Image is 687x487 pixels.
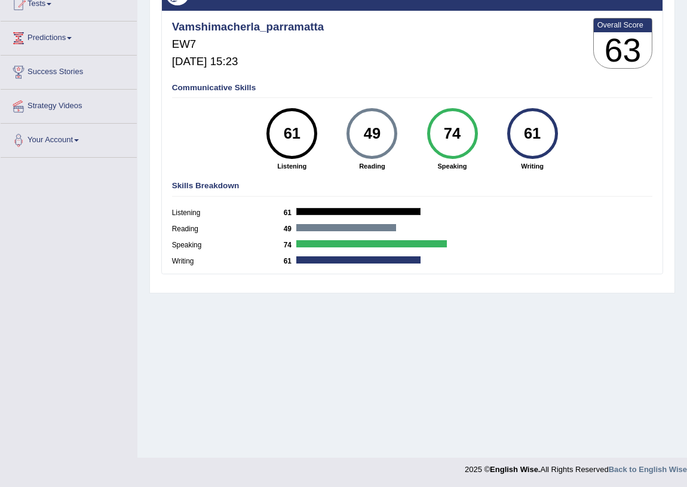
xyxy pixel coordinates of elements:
label: Speaking [172,240,284,251]
b: 74 [284,241,297,249]
label: Reading [172,224,284,235]
strong: Listening [257,161,327,171]
b: 61 [284,257,297,265]
div: 61 [514,112,551,155]
strong: Writing [498,161,568,171]
h4: Vamshimacherla_parramatta [172,21,324,33]
a: Strategy Videos [1,90,137,120]
div: 61 [274,112,311,155]
div: 74 [434,112,471,155]
h5: [DATE] 15:23 [172,56,324,68]
h5: EW7 [172,38,324,51]
label: Writing [172,256,284,267]
strong: English Wise. [490,465,540,474]
h4: Skills Breakdown [172,182,653,191]
b: 49 [284,225,297,233]
h4: Communicative Skills [172,84,653,93]
a: Your Account [1,124,137,154]
strong: Reading [337,161,407,171]
strong: Speaking [417,161,487,171]
div: 49 [354,112,391,155]
div: 2025 © All Rights Reserved [465,458,687,475]
label: Listening [172,208,284,219]
h3: 63 [594,32,652,69]
b: Overall Score [597,20,649,29]
a: Back to English Wise [609,465,687,474]
b: 61 [284,209,297,217]
a: Success Stories [1,56,137,85]
a: Predictions [1,22,137,51]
